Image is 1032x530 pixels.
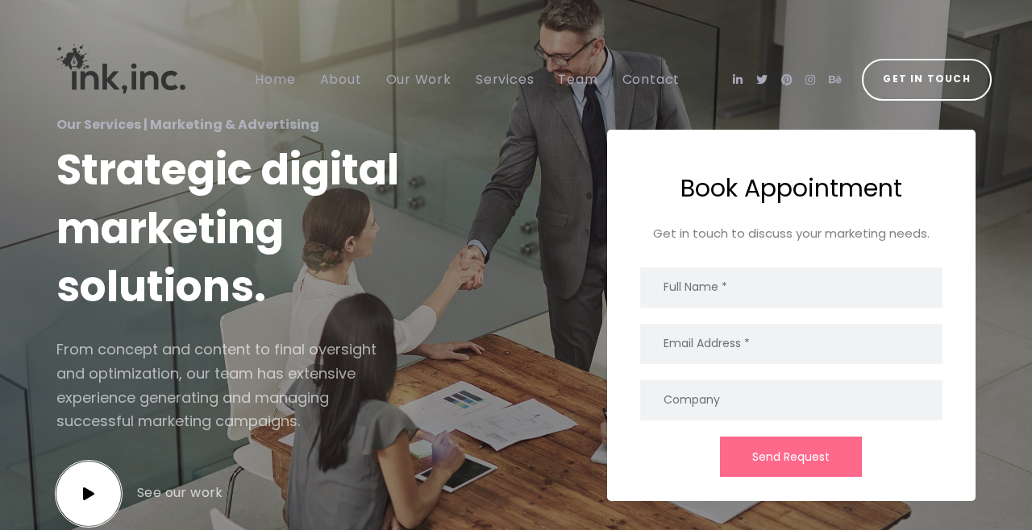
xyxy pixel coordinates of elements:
[640,380,943,420] input: Company
[720,437,862,477] input: Send Request
[56,363,356,383] span: and optimization, our team has extensive
[56,411,300,431] span: successful marketing campaigns.
[476,70,534,89] span: Services
[56,387,329,408] span: experience generating and managing
[558,70,597,89] span: Team
[622,70,680,89] span: Contact
[40,14,202,123] img: Ink, Inc. | Marketing Agency
[640,267,943,308] input: Full Name *
[320,70,362,89] span: About
[862,59,992,101] a: Get in Touch
[56,257,266,316] span: solutions.
[56,140,399,199] span: Strategic digital
[680,167,902,210] span: Book Appointment
[255,70,295,89] span: Home
[883,70,970,89] span: Get in Touch
[653,222,930,246] span: Get in touch to discuss your marketing needs.
[137,481,223,505] span: See our work
[640,324,943,364] input: Email Address *
[56,199,284,258] span: marketing
[56,339,377,359] span: From concept and content to final oversight
[386,70,451,89] span: Our Work
[56,470,223,517] a: See our work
